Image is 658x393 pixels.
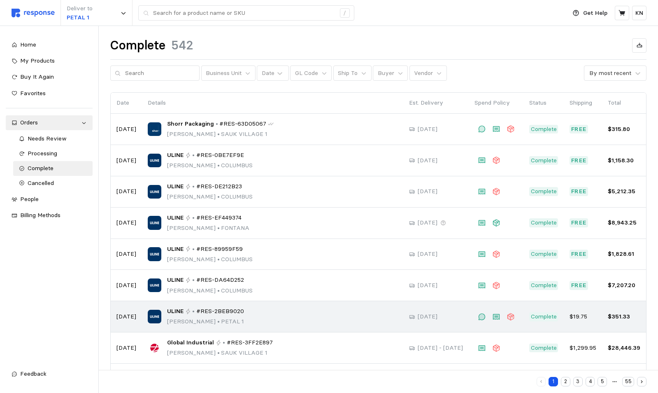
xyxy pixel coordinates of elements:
p: Free [571,125,587,134]
span: ULINE [167,276,184,285]
p: Ship To [338,69,358,78]
span: #RES-2BEB9020 [196,307,244,316]
h1: Complete [110,37,165,54]
p: Details [148,98,398,108]
button: 55 [622,377,634,386]
p: [DATE] [418,250,437,259]
p: • [192,245,195,254]
p: • [192,276,195,285]
span: Buy It Again [20,73,54,80]
button: KN [632,6,646,20]
span: #RES-3FF2E897 [227,338,273,347]
p: [DATE] [418,187,437,196]
span: Billing Methods [20,211,60,219]
button: Feedback [6,367,93,381]
p: Free [571,281,587,290]
p: $7,207.20 [608,281,640,290]
p: [PERSON_NAME] PETAL 1 [167,317,244,326]
p: [DATE] [418,156,437,165]
span: • [216,130,221,138]
p: • [192,151,195,160]
a: Complete [13,161,93,176]
img: ULINE [148,185,161,199]
p: Complete [531,344,557,353]
p: [DATE] [116,344,136,353]
p: Business Unit [206,69,242,78]
button: 4 [586,377,595,386]
p: Free [571,250,587,259]
h1: 542 [171,37,193,54]
p: Deliver to [67,4,93,13]
span: Feedback [20,370,47,377]
span: • [216,161,221,169]
p: [PERSON_NAME] SAUK VILLAGE 1 [167,349,273,358]
input: Search for a product name or SKU [153,6,335,21]
span: • [216,287,221,294]
button: Buyer [373,65,408,81]
p: • [216,119,218,129]
p: $28,446.39 [608,344,640,353]
p: [DATE] - [DATE] [418,344,463,353]
a: Processing [13,146,93,161]
img: ULINE [148,247,161,261]
p: • [223,338,225,347]
button: Vendor [409,65,447,81]
span: Home [20,41,36,48]
span: People [20,195,39,203]
p: [DATE] [418,312,437,321]
p: [DATE] [116,312,136,321]
button: GL Code [290,65,332,81]
span: ULINE [167,151,184,160]
p: $5,212.35 [608,187,640,196]
p: [DATE] [116,125,136,134]
p: [DATE] [116,250,136,259]
p: Complete [531,312,557,321]
p: [DATE] [418,281,437,290]
p: Complete [531,125,557,134]
p: Get Help [583,9,607,18]
p: Total [608,98,640,108]
span: Favorites [20,89,46,97]
p: Spend Policy [474,98,518,108]
p: [PERSON_NAME] COLUMBUS [167,161,253,170]
span: • [216,224,221,232]
p: [DATE] [116,281,136,290]
span: ULINE [167,182,184,191]
a: People [6,192,93,207]
p: [DATE] [116,187,136,196]
button: Get Help [568,5,612,21]
p: [PERSON_NAME] COLUMBUS [167,255,253,264]
p: Est. Delivery [409,98,463,108]
p: $315.80 [608,125,640,134]
a: Favorites [6,86,93,101]
a: Home [6,37,93,52]
img: Shorr Packaging [148,122,161,136]
span: #RES-63D05067 [219,119,266,129]
p: $1,299.95 [570,344,596,353]
span: • [216,255,221,263]
a: Buy It Again [6,70,93,84]
button: Ship To [333,65,372,81]
p: [DATE] [418,218,437,227]
p: KN [635,9,643,18]
p: Shipping [570,98,596,108]
a: Needs Review [13,131,93,146]
p: PETAL 1 [67,13,93,22]
img: ULINE [148,154,161,167]
span: #RES-0BE7EF9E [196,151,244,160]
p: Complete [531,250,557,259]
img: Global Industrial [148,341,161,355]
img: ULINE [148,310,161,323]
a: Orders [6,115,93,130]
span: Cancelled [28,179,54,187]
div: Date [262,69,274,77]
p: • [192,213,195,222]
span: • [216,193,221,200]
span: ULINE [167,245,184,254]
img: ULINE [148,216,161,229]
span: ULINE [167,213,184,222]
p: $1,828.61 [608,250,640,259]
p: • [192,307,195,316]
p: Status [529,98,558,108]
span: Needs Review [28,135,67,142]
